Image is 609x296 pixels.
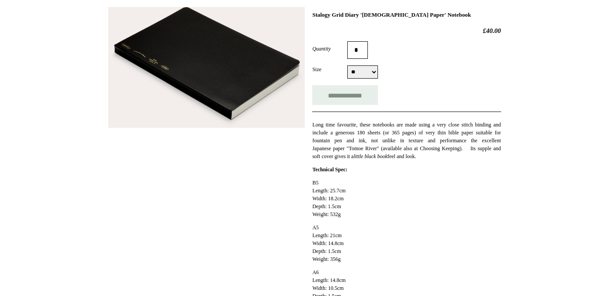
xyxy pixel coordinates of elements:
[312,121,501,160] p: Long time favourite, these notebooks are made using a very close stitch binding and include a gen...
[312,11,501,18] h1: Stalogy Grid Diary '[DEMOGRAPHIC_DATA] Paper' Notebook
[312,224,501,263] p: A5 Length: 21cm Width: 14.8cm Depth: 1.5cm Weight: 356g
[108,7,305,128] img: Stalogy Grid Diary 'Bible Paper' Notebook
[353,153,387,159] em: little black book
[312,27,501,35] h2: £40.00
[312,179,501,218] p: B5 Length: 25.7cm Width: 18.2cm Depth: 1.5cm Weight: 532g
[312,166,347,173] strong: Technical Spec:
[312,45,347,53] label: Quantity
[312,65,347,73] label: Size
